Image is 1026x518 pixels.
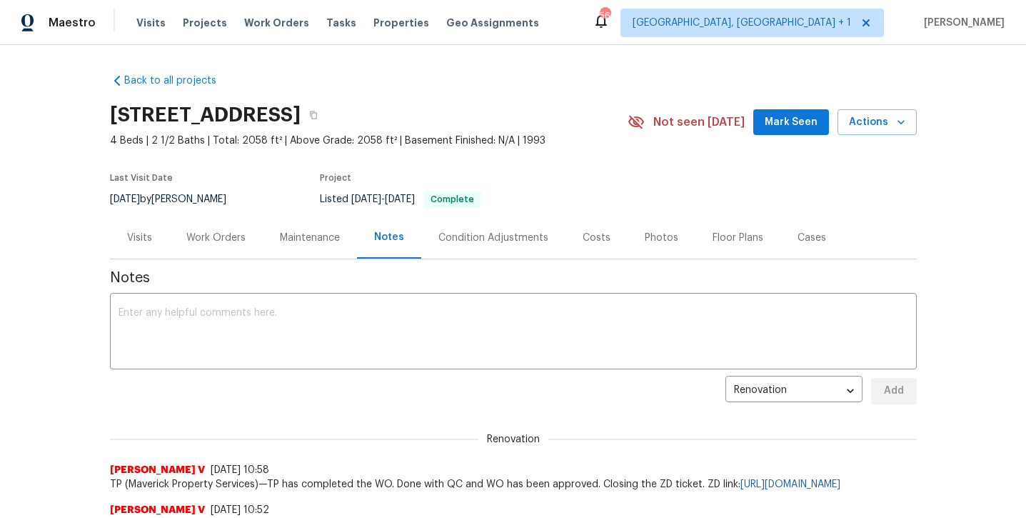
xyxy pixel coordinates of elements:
span: Mark Seen [765,114,818,131]
span: Last Visit Date [110,174,173,182]
span: TP (Maverick Property Services)—TP has completed the WO. Done with QC and WO has been approved. C... [110,477,917,492]
h2: [STREET_ADDRESS] [110,108,301,122]
span: Not seen [DATE] [653,115,745,129]
span: Listed [320,194,481,204]
div: Photos [645,231,678,245]
span: Complete [425,195,480,204]
span: Geo Assignments [446,16,539,30]
span: Work Orders [244,16,309,30]
span: Visits [136,16,166,30]
button: Mark Seen [753,109,829,136]
a: [URL][DOMAIN_NAME] [740,479,840,489]
button: Actions [838,109,917,136]
div: Maintenance [280,231,340,245]
button: Copy Address [301,102,326,128]
span: [PERSON_NAME] V [110,503,205,517]
div: Renovation [725,374,862,409]
span: [PERSON_NAME] V [110,463,205,477]
div: Notes [374,230,404,244]
span: - [351,194,415,204]
span: Project [320,174,351,182]
span: Renovation [478,432,548,447]
div: by [PERSON_NAME] [110,191,243,208]
div: Work Orders [186,231,246,245]
div: Costs [583,231,610,245]
span: Tasks [326,18,356,28]
span: Notes [110,271,917,285]
span: Properties [373,16,429,30]
span: [DATE] [385,194,415,204]
div: Floor Plans [713,231,763,245]
span: [DATE] [351,194,381,204]
span: 4 Beds | 2 1/2 Baths | Total: 2058 ft² | Above Grade: 2058 ft² | Basement Finished: N/A | 1993 [110,134,628,148]
span: [DATE] [110,194,140,204]
div: 56 [600,9,610,23]
span: Actions [849,114,905,131]
div: Cases [798,231,826,245]
span: [DATE] 10:58 [211,465,269,475]
span: [PERSON_NAME] [918,16,1005,30]
span: [GEOGRAPHIC_DATA], [GEOGRAPHIC_DATA] + 1 [633,16,851,30]
div: Condition Adjustments [438,231,548,245]
span: [DATE] 10:52 [211,505,269,515]
a: Back to all projects [110,74,247,88]
span: Maestro [49,16,96,30]
div: Visits [127,231,152,245]
span: Projects [183,16,227,30]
